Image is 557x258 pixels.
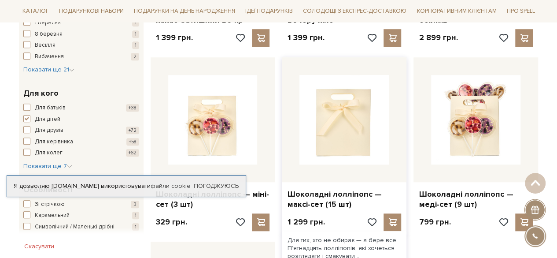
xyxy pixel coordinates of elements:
[19,239,59,254] button: Скасувати
[299,75,389,165] img: Шоколадні лолліпопс — максі-сет (15 шт)
[23,41,139,50] button: Весілля 1
[23,200,139,209] button: Зі стрічкою 3
[126,149,139,157] span: +62
[55,4,127,18] a: Подарункові набори
[132,41,139,49] span: 1
[23,149,139,157] button: Для колег +62
[126,104,139,112] span: +38
[413,4,500,18] a: Корпоративним клієнтам
[419,217,450,227] p: 799 грн.
[156,189,270,210] a: Шоколадні лолліпопс — міні-сет (3 шт)
[126,127,139,134] span: +72
[503,4,538,18] a: Про Spell
[23,126,139,135] button: Для друзів +72
[35,126,63,135] span: Для друзів
[35,19,61,27] span: 1 Вересня
[151,182,191,190] a: файли cookie
[35,104,66,112] span: Для батьків
[132,19,139,26] span: 1
[23,211,139,220] button: Карамельний 1
[35,30,63,39] span: 8 березня
[23,66,74,73] span: Показати ще 21
[419,33,457,43] p: 2 899 грн.
[35,211,70,220] span: Карамельний
[132,212,139,219] span: 1
[287,33,324,43] p: 1 399 грн.
[35,223,114,232] span: Символічний / Маленькі дрібні
[23,138,139,146] button: Для керівника +58
[35,138,73,146] span: Для керівника
[23,87,59,99] span: Для кого
[194,182,239,190] a: Погоджуюсь
[23,30,139,39] button: 8 березня 1
[35,115,60,124] span: Для дітей
[35,149,63,157] span: Для колег
[23,52,139,61] button: Вибачення 2
[23,162,72,171] button: Показати ще 7
[132,30,139,38] span: 1
[287,189,401,210] a: Шоколадні лолліпопс — максі-сет (15 шт)
[23,65,74,74] button: Показати ще 21
[7,182,246,190] div: Я дозволяю [DOMAIN_NAME] використовувати
[242,4,296,18] a: Ідеї подарунків
[23,115,139,124] button: Для дітей
[35,200,65,209] span: Зі стрічкою
[19,4,52,18] a: Каталог
[287,217,325,227] p: 1 299 грн.
[23,104,139,112] button: Для батьків +38
[419,189,533,210] a: Шоколадні лолліпопс — меді-сет (9 шт)
[299,4,410,19] a: Солодощі з експрес-доставкою
[35,52,64,61] span: Вибачення
[131,201,139,208] span: 3
[156,217,187,227] p: 329 грн.
[132,223,139,231] span: 1
[23,223,139,232] button: Символічний / Маленькі дрібні 1
[126,138,139,146] span: +58
[35,41,55,50] span: Весілля
[131,53,139,60] span: 2
[130,4,239,18] a: Подарунки на День народження
[156,33,193,43] p: 1 399 грн.
[23,19,139,27] button: 1 Вересня 1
